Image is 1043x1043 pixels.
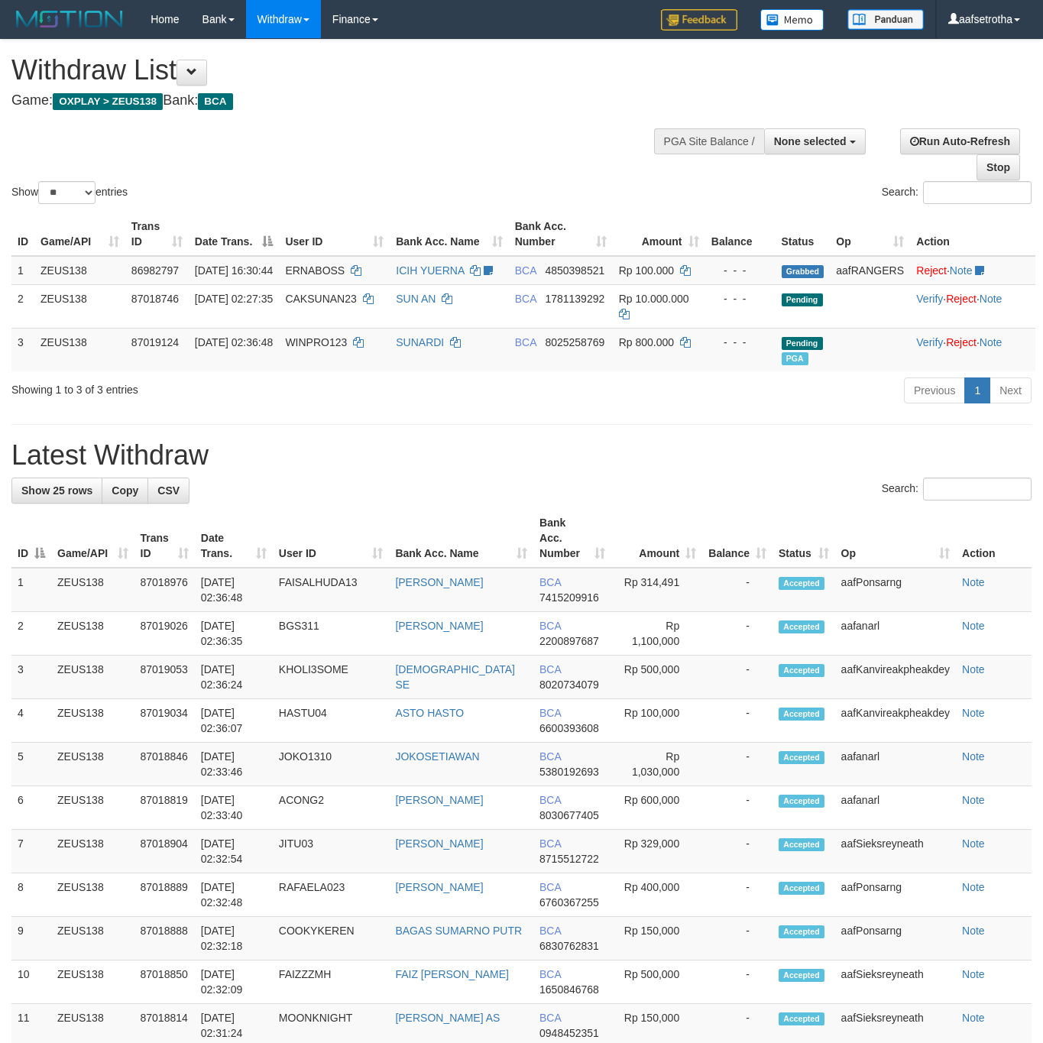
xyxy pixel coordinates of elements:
td: ZEUS138 [51,568,134,612]
h1: Withdraw List [11,55,680,86]
a: Next [990,377,1032,403]
td: ZEUS138 [51,612,134,656]
span: BCA [539,707,561,719]
th: Op: activate to sort column ascending [835,509,956,568]
td: [DATE] 02:32:54 [195,830,273,873]
td: ACONG2 [273,786,390,830]
th: Op: activate to sort column ascending [830,212,910,256]
td: ZEUS138 [51,830,134,873]
td: Rp 314,491 [611,568,702,612]
span: BCA [539,750,561,763]
span: Accepted [779,795,824,808]
a: Copy [102,478,148,504]
td: 9 [11,917,51,960]
td: ZEUS138 [51,786,134,830]
td: ZEUS138 [34,256,125,285]
span: Grabbed [782,265,824,278]
span: Copy 8715512722 to clipboard [539,853,599,865]
span: Copy 8025258769 to clipboard [545,336,604,348]
h1: Latest Withdraw [11,440,1032,471]
td: aafSieksreyneath [835,830,956,873]
a: SUNARDI [396,336,444,348]
a: Note [980,293,1003,305]
a: Reject [946,336,977,348]
img: MOTION_logo.png [11,8,128,31]
td: 87018819 [134,786,195,830]
td: - [702,917,773,960]
td: 1 [11,568,51,612]
span: 87018746 [131,293,179,305]
a: BAGAS SUMARNO PUTR [395,925,522,937]
td: 10 [11,960,51,1004]
td: [DATE] 02:36:48 [195,568,273,612]
a: Note [962,576,985,588]
span: Copy 0948452351 to clipboard [539,1027,599,1039]
td: 87018904 [134,830,195,873]
a: CSV [147,478,189,504]
span: BCA [539,968,561,980]
td: 87019034 [134,699,195,743]
a: Note [950,264,973,277]
span: Copy 4850398521 to clipboard [545,264,604,277]
div: - - - [711,263,769,278]
td: 6 [11,786,51,830]
th: Balance: activate to sort column ascending [702,509,773,568]
td: aafPonsarng [835,873,956,917]
th: Amount: activate to sort column ascending [613,212,705,256]
a: [PERSON_NAME] [395,881,483,893]
a: SUN AN [396,293,436,305]
td: [DATE] 02:33:40 [195,786,273,830]
td: ZEUS138 [51,960,134,1004]
span: Accepted [779,969,824,982]
th: Status: activate to sort column ascending [773,509,835,568]
td: RAFAELA023 [273,873,390,917]
a: [PERSON_NAME] [395,794,483,806]
span: Copy 1650846768 to clipboard [539,983,599,996]
img: Feedback.jpg [661,9,737,31]
span: BCA [198,93,232,110]
td: [DATE] 02:36:07 [195,699,273,743]
td: aafanarl [835,612,956,656]
td: - [702,568,773,612]
td: [DATE] 02:32:48 [195,873,273,917]
span: BCA [515,336,536,348]
a: Run Auto-Refresh [900,128,1020,154]
span: Rp 100.000 [619,264,674,277]
span: CSV [157,484,180,497]
td: · [910,256,1035,285]
a: [PERSON_NAME] AS [395,1012,500,1024]
td: Rp 1,100,000 [611,612,702,656]
span: [DATE] 16:30:44 [195,264,273,277]
td: 8 [11,873,51,917]
th: Date Trans.: activate to sort column ascending [195,509,273,568]
span: Show 25 rows [21,484,92,497]
td: 87018846 [134,743,195,786]
td: ZEUS138 [51,873,134,917]
td: · · [910,328,1035,371]
td: - [702,786,773,830]
td: ZEUS138 [51,917,134,960]
a: Note [962,1012,985,1024]
td: · · [910,284,1035,328]
td: Rp 600,000 [611,786,702,830]
a: ASTO HASTO [395,707,464,719]
td: Rp 150,000 [611,917,702,960]
div: PGA Site Balance / [654,128,764,154]
td: 7 [11,830,51,873]
a: [PERSON_NAME] [395,576,483,588]
td: aafRANGERS [830,256,910,285]
span: Accepted [779,620,824,633]
td: - [702,830,773,873]
th: Amount: activate to sort column ascending [611,509,702,568]
span: Accepted [779,577,824,590]
a: Note [962,837,985,850]
span: Copy 8030677405 to clipboard [539,809,599,821]
td: [DATE] 02:33:46 [195,743,273,786]
td: aafPonsarng [835,917,956,960]
span: BCA [539,1012,561,1024]
td: - [702,743,773,786]
input: Search: [923,181,1032,204]
span: Pending [782,293,823,306]
span: BCA [539,663,561,675]
td: 87019053 [134,656,195,699]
